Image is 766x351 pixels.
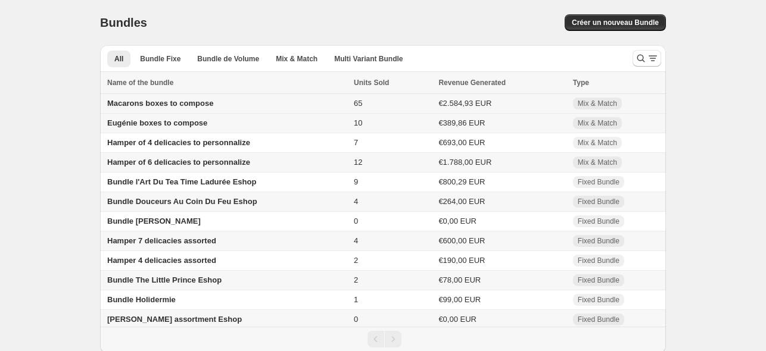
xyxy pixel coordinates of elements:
span: Mix & Match [578,99,617,108]
span: All [114,54,123,64]
span: [PERSON_NAME] assortment Eshop [107,315,242,324]
span: Hamper 7 delicacies assorted [107,236,216,245]
span: 4 [354,236,358,245]
div: Name of the bundle [107,77,347,89]
span: €800,29 EUR [438,177,485,186]
span: €600,00 EUR [438,236,485,245]
span: Bundle Fixe [140,54,180,64]
span: Hamper of 4 delicacies to personnalize [107,138,250,147]
span: Fixed Bundle [578,217,619,226]
span: Mix & Match [578,118,617,128]
span: Bundle Douceurs Au Coin Du Feu Eshop [107,197,257,206]
h1: Bundles [100,15,147,30]
span: Hamper of 6 delicacies to personnalize [107,158,250,167]
span: Fixed Bundle [578,295,619,305]
span: €190,00 EUR [438,256,485,265]
span: €0,00 EUR [438,315,477,324]
span: Fixed Bundle [578,275,619,285]
span: 10 [354,118,362,127]
span: 4 [354,197,358,206]
span: Fixed Bundle [578,197,619,206]
span: 2 [354,275,358,284]
span: 0 [354,217,358,225]
span: €99,00 EUR [438,295,481,304]
span: Créer un nouveau Bundle [572,18,659,27]
span: Mix & Match [578,158,617,167]
span: Mix & Match [578,138,617,148]
button: Units Sold [354,77,401,89]
span: Bundle The Little Prince Eshop [107,275,222,284]
button: Revenue Generated [438,77,518,89]
span: Bundle [PERSON_NAME] [107,217,201,225]
span: Bundle de Volume [197,54,259,64]
span: Revenue Generated [438,77,506,89]
span: 9 [354,177,358,186]
span: 0 [354,315,358,324]
span: 65 [354,99,362,108]
span: €2.584,93 EUR [438,99,491,108]
button: Search and filter results [633,50,661,67]
span: Fixed Bundle [578,256,619,265]
div: Type [573,77,659,89]
span: 7 [354,138,358,147]
span: €1.788,00 EUR [438,158,491,167]
span: €389,86 EUR [438,118,485,127]
button: Créer un nouveau Bundle [565,14,666,31]
span: €0,00 EUR [438,217,477,225]
span: Eugénie boxes to compose [107,118,207,127]
span: Hamper 4 delicacies assorted [107,256,216,265]
span: €264,00 EUR [438,197,485,206]
span: Macarons boxes to compose [107,99,213,108]
span: Fixed Bundle [578,315,619,324]
span: Multi Variant Bundle [334,54,403,64]
span: 2 [354,256,358,265]
span: Bundle l'Art Du Tea Time Ladurée Eshop [107,177,256,186]
span: Fixed Bundle [578,177,619,187]
span: €78,00 EUR [438,275,481,284]
span: Mix & Match [276,54,317,64]
span: Units Sold [354,77,389,89]
span: 1 [354,295,358,304]
span: Fixed Bundle [578,236,619,246]
span: 12 [354,158,362,167]
span: Bundle Holidermie [107,295,176,304]
nav: Pagination [100,327,666,351]
span: €693,00 EUR [438,138,485,147]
